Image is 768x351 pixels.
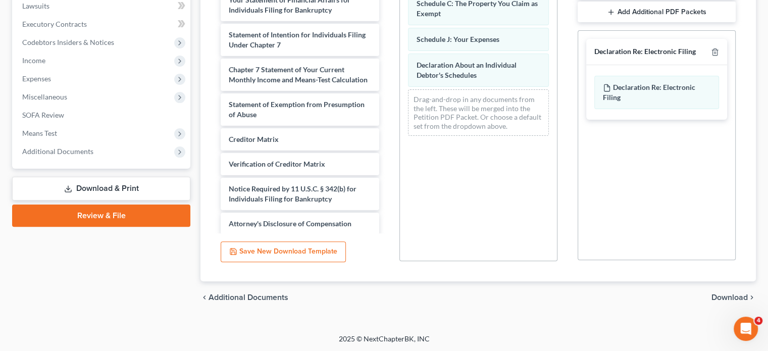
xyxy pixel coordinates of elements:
[22,92,67,101] span: Miscellaneous
[229,184,356,203] span: Notice Required by 11 U.S.C. § 342(b) for Individuals Filing for Bankruptcy
[417,61,517,79] span: Declaration About an Individual Debtor's Schedules
[229,135,279,143] span: Creditor Matrix
[221,241,346,263] button: Save New Download Template
[22,129,57,137] span: Means Test
[12,205,190,227] a: Review & File
[14,106,190,124] a: SOFA Review
[22,56,45,65] span: Income
[22,111,64,119] span: SOFA Review
[14,15,190,33] a: Executory Contracts
[22,147,93,156] span: Additional Documents
[408,89,549,136] div: Drag-and-drop in any documents from the left. These will be merged into the Petition PDF Packet. ...
[711,293,756,302] button: Download chevron_right
[603,83,695,102] span: Declaration Re: Electronic Filing
[22,20,87,28] span: Executory Contracts
[754,317,762,325] span: 4
[229,100,365,119] span: Statement of Exemption from Presumption of Abuse
[578,2,736,23] button: Add Additional PDF Packets
[229,30,366,49] span: Statement of Intention for Individuals Filing Under Chapter 7
[200,293,288,302] a: chevron_left Additional Documents
[417,35,499,43] span: Schedule J: Your Expenses
[229,219,351,228] span: Attorney's Disclosure of Compensation
[22,38,114,46] span: Codebtors Insiders & Notices
[734,317,758,341] iframe: Intercom live chat
[594,47,696,57] div: Declaration Re: Electronic Filing
[22,74,51,83] span: Expenses
[22,2,49,10] span: Lawsuits
[711,293,748,302] span: Download
[200,293,209,302] i: chevron_left
[209,293,288,302] span: Additional Documents
[12,177,190,200] a: Download & Print
[229,160,325,168] span: Verification of Creditor Matrix
[229,65,368,84] span: Chapter 7 Statement of Your Current Monthly Income and Means-Test Calculation
[748,293,756,302] i: chevron_right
